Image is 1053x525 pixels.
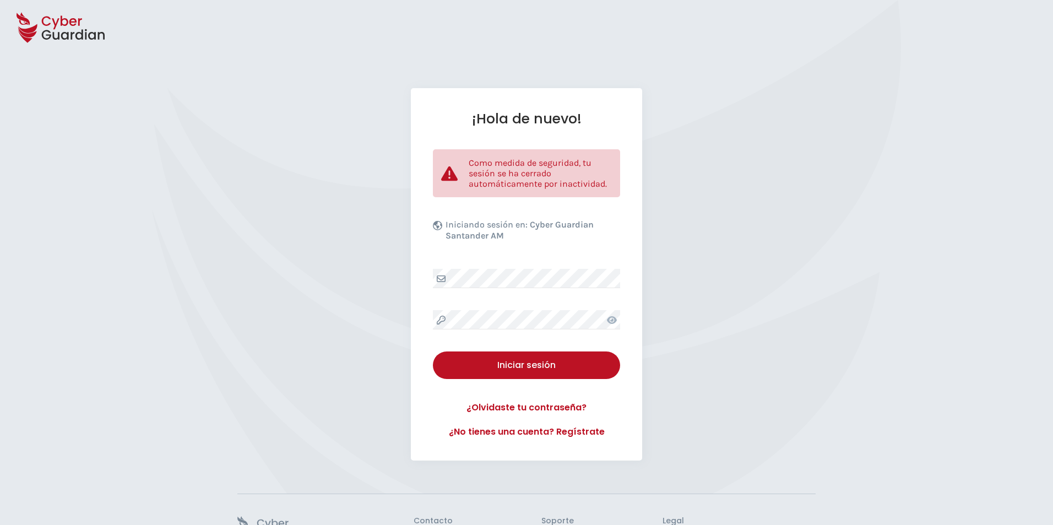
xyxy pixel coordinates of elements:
[433,425,620,439] a: ¿No tienes una cuenta? Regístrate
[433,351,620,379] button: Iniciar sesión
[441,359,612,372] div: Iniciar sesión
[469,158,612,189] p: Como medida de seguridad, tu sesión se ha cerrado automáticamente por inactividad.
[446,219,594,241] b: Cyber Guardian Santander AM
[446,219,617,247] p: Iniciando sesión en:
[433,110,620,127] h1: ¡Hola de nuevo!
[433,401,620,414] a: ¿Olvidaste tu contraseña?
